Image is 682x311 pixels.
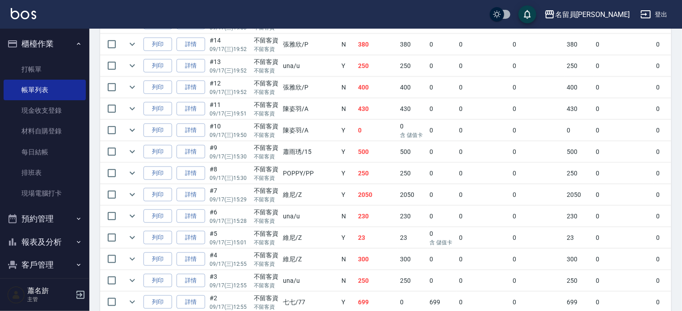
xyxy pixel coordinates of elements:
[400,131,425,139] p: 含 儲值卡
[594,184,654,205] td: 0
[510,206,564,227] td: 0
[143,59,172,73] button: 列印
[177,59,205,73] a: 詳情
[510,270,564,291] td: 0
[339,77,356,98] td: N
[126,252,139,266] button: expand row
[27,286,73,295] h5: 蕭名旂
[126,274,139,287] button: expand row
[564,120,594,141] td: 0
[143,252,172,266] button: 列印
[564,55,594,77] td: 250
[510,184,564,205] td: 0
[594,98,654,119] td: 0
[281,206,339,227] td: una /u
[254,57,279,67] div: 不留客資
[210,196,249,204] p: 09/17 (三) 15:29
[356,98,398,119] td: 430
[177,209,205,223] a: 詳情
[210,174,249,182] p: 09/17 (三) 15:30
[177,274,205,288] a: 詳情
[143,145,172,159] button: 列印
[177,102,205,116] a: 詳情
[457,163,511,184] td: 0
[356,77,398,98] td: 400
[210,260,249,268] p: 09/17 (三) 12:55
[356,120,398,141] td: 0
[356,206,398,227] td: 230
[281,227,339,248] td: 維尼 /Z
[457,55,511,77] td: 0
[177,81,205,94] a: 詳情
[510,98,564,119] td: 0
[254,110,279,118] p: 不留客資
[555,9,630,20] div: 名留員[PERSON_NAME]
[339,34,356,55] td: N
[207,249,252,270] td: #4
[457,120,511,141] td: 0
[254,79,279,88] div: 不留客資
[541,5,633,24] button: 名留員[PERSON_NAME]
[143,124,172,137] button: 列印
[207,34,252,55] td: #14
[339,55,356,77] td: Y
[356,270,398,291] td: 250
[207,227,252,248] td: #5
[210,45,249,53] p: 09/17 (三) 19:52
[126,81,139,94] button: expand row
[281,98,339,119] td: 陳姿羽 /A
[564,163,594,184] td: 250
[281,55,339,77] td: una /u
[210,131,249,139] p: 09/17 (三) 19:50
[564,249,594,270] td: 300
[281,270,339,291] td: una /u
[254,67,279,75] p: 不留客資
[143,81,172,94] button: 列印
[457,270,511,291] td: 0
[177,231,205,245] a: 詳情
[254,45,279,53] p: 不留客資
[254,294,279,303] div: 不留客資
[594,227,654,248] td: 0
[427,227,457,248] td: 0
[594,55,654,77] td: 0
[143,274,172,288] button: 列印
[4,59,86,80] a: 打帳單
[398,184,427,205] td: 2050
[398,206,427,227] td: 230
[356,227,398,248] td: 23
[254,100,279,110] div: 不留客資
[457,206,511,227] td: 0
[339,163,356,184] td: Y
[398,227,427,248] td: 23
[510,141,564,162] td: 0
[339,184,356,205] td: Y
[177,252,205,266] a: 詳情
[4,253,86,277] button: 客戶管理
[427,34,457,55] td: 0
[126,102,139,115] button: expand row
[126,188,139,201] button: expand row
[4,32,86,55] button: 櫃檯作業
[254,143,279,153] div: 不留客資
[339,249,356,270] td: N
[281,163,339,184] td: POPPY /PP
[429,239,455,247] p: 含 儲值卡
[254,272,279,281] div: 不留客資
[254,239,279,247] p: 不留客資
[254,303,279,311] p: 不留客資
[398,98,427,119] td: 430
[126,124,139,137] button: expand row
[254,122,279,131] div: 不留客資
[356,55,398,77] td: 250
[564,206,594,227] td: 230
[126,166,139,180] button: expand row
[143,231,172,245] button: 列印
[457,98,511,119] td: 0
[254,131,279,139] p: 不留客資
[254,260,279,268] p: 不留客資
[594,120,654,141] td: 0
[207,55,252,77] td: #13
[427,55,457,77] td: 0
[126,38,139,51] button: expand row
